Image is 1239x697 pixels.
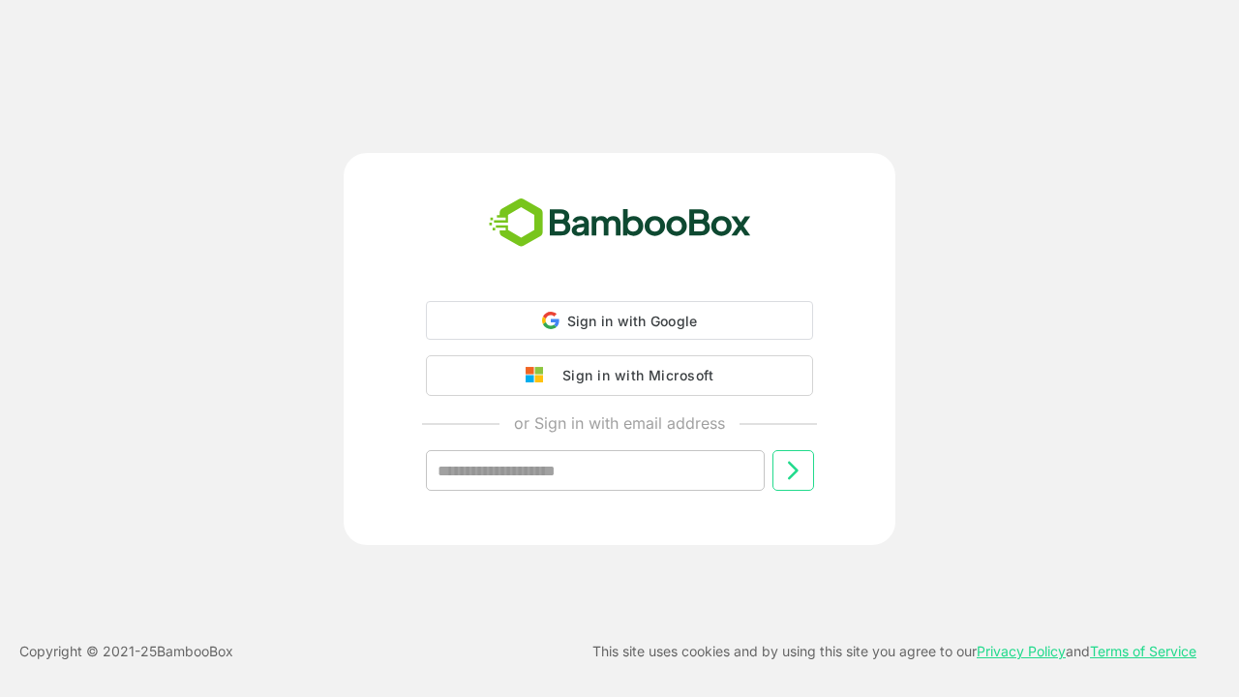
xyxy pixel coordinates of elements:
img: bamboobox [478,192,762,256]
a: Terms of Service [1090,643,1196,659]
a: Privacy Policy [977,643,1066,659]
p: or Sign in with email address [514,411,725,435]
p: Copyright © 2021- 25 BambooBox [19,640,233,663]
div: Sign in with Microsoft [553,363,713,388]
button: Sign in with Microsoft [426,355,813,396]
span: Sign in with Google [567,313,698,329]
p: This site uses cookies and by using this site you agree to our and [592,640,1196,663]
img: google [526,367,553,384]
div: Sign in with Google [426,301,813,340]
